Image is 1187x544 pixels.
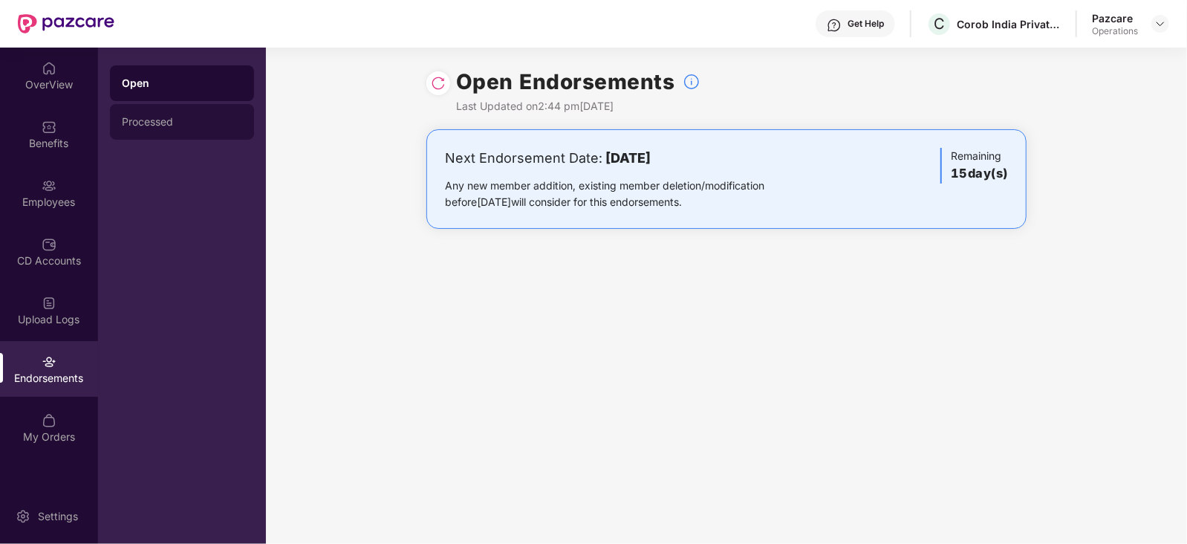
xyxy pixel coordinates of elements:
h3: 15 day(s) [951,164,1008,184]
img: svg+xml;base64,PHN2ZyBpZD0iQmVuZWZpdHMiIHhtbG5zPSJodHRwOi8vd3d3LnczLm9yZy8yMDAwL3N2ZyIgd2lkdGg9Ij... [42,120,56,135]
img: svg+xml;base64,PHN2ZyBpZD0iVXBsb2FkX0xvZ3MiIGRhdGEtbmFtZT0iVXBsb2FkIExvZ3MiIHhtbG5zPSJodHRwOi8vd3... [42,296,56,311]
div: Next Endorsement Date: [445,148,811,169]
div: Pazcare [1092,11,1138,25]
img: svg+xml;base64,PHN2ZyBpZD0iU2V0dGluZy0yMHgyMCIgeG1sbnM9Imh0dHA6Ly93d3cudzMub3JnLzIwMDAvc3ZnIiB3aW... [16,509,30,524]
div: Get Help [848,18,884,30]
div: Last Updated on 2:44 pm[DATE] [456,98,700,114]
img: svg+xml;base64,PHN2ZyBpZD0iSG9tZSIgeG1sbnM9Imh0dHA6Ly93d3cudzMub3JnLzIwMDAvc3ZnIiB3aWR0aD0iMjAiIG... [42,61,56,76]
img: svg+xml;base64,PHN2ZyBpZD0iTXlfT3JkZXJzIiBkYXRhLW5hbWU9Ik15IE9yZGVycyIgeG1sbnM9Imh0dHA6Ly93d3cudz... [42,413,56,428]
img: svg+xml;base64,PHN2ZyBpZD0iRHJvcGRvd24tMzJ4MzIiIHhtbG5zPSJodHRwOi8vd3d3LnczLm9yZy8yMDAwL3N2ZyIgd2... [1154,18,1166,30]
img: svg+xml;base64,PHN2ZyBpZD0iRW1wbG95ZWVzIiB4bWxucz0iaHR0cDovL3d3dy53My5vcmcvMjAwMC9zdmciIHdpZHRoPS... [42,178,56,193]
div: Remaining [940,148,1008,184]
div: Open [122,76,242,91]
img: svg+xml;base64,PHN2ZyBpZD0iQ0RfQWNjb3VudHMiIGRhdGEtbmFtZT0iQ0QgQWNjb3VudHMiIHhtbG5zPSJodHRwOi8vd3... [42,237,56,252]
div: Corob India Private Limited [957,17,1061,31]
b: [DATE] [605,150,651,166]
span: C [934,15,945,33]
img: svg+xml;base64,PHN2ZyBpZD0iUmVsb2FkLTMyeDMyIiB4bWxucz0iaHR0cDovL3d3dy53My5vcmcvMjAwMC9zdmciIHdpZH... [431,76,446,91]
img: New Pazcare Logo [18,14,114,33]
img: svg+xml;base64,PHN2ZyBpZD0iRW5kb3JzZW1lbnRzIiB4bWxucz0iaHR0cDovL3d3dy53My5vcmcvMjAwMC9zdmciIHdpZH... [42,354,56,369]
div: Operations [1092,25,1138,37]
img: svg+xml;base64,PHN2ZyBpZD0iSGVscC0zMngzMiIgeG1sbnM9Imh0dHA6Ly93d3cudzMub3JnLzIwMDAvc3ZnIiB3aWR0aD... [827,18,842,33]
div: Settings [33,509,82,524]
img: svg+xml;base64,PHN2ZyBpZD0iSW5mb18tXzMyeDMyIiBkYXRhLW5hbWU9IkluZm8gLSAzMngzMiIgeG1sbnM9Imh0dHA6Ly... [683,73,700,91]
div: Processed [122,116,242,128]
h1: Open Endorsements [456,65,675,98]
div: Any new member addition, existing member deletion/modification before [DATE] will consider for th... [445,178,811,210]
